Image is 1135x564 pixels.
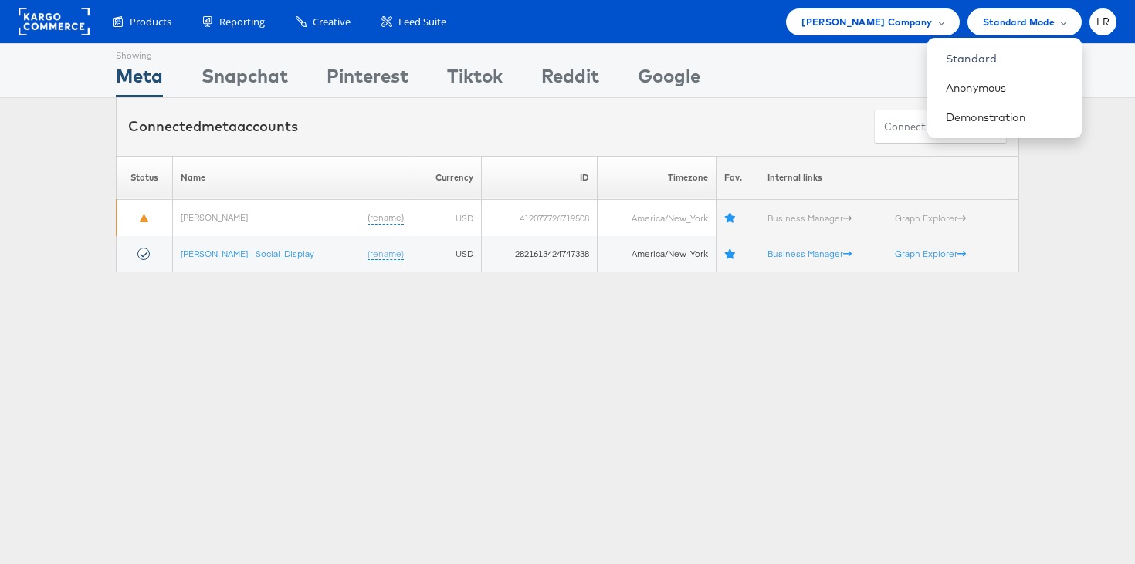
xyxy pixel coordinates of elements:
[801,14,932,30] span: [PERSON_NAME] Company
[767,212,852,224] a: Business Manager
[767,248,852,259] a: Business Manager
[116,44,163,62] div: Showing
[130,15,171,29] span: Products
[412,156,481,200] th: Currency
[983,14,1055,30] span: Standard Mode
[117,156,173,200] th: Status
[128,117,298,137] div: Connected accounts
[481,200,597,236] td: 412077726719508
[181,248,314,259] a: [PERSON_NAME] - Social_Display
[368,248,404,261] a: (rename)
[481,156,597,200] th: ID
[202,62,288,97] div: Snapchat
[313,15,351,29] span: Creative
[447,62,503,97] div: Tiktok
[481,236,597,272] td: 2821613424747338
[327,62,408,97] div: Pinterest
[368,211,404,225] a: (rename)
[412,236,481,272] td: USD
[412,200,481,236] td: USD
[541,62,599,97] div: Reddit
[598,200,717,236] td: America/New_York
[946,110,1069,125] a: Demonstration
[638,62,700,97] div: Google
[598,236,717,272] td: America/New_York
[926,120,951,134] span: meta
[181,211,248,223] a: [PERSON_NAME]
[874,110,1007,144] button: ConnectmetaAccounts
[116,62,163,97] div: Meta
[173,156,412,200] th: Name
[398,15,446,29] span: Feed Suite
[598,156,717,200] th: Timezone
[219,15,265,29] span: Reporting
[1096,17,1110,27] span: LR
[946,80,1069,96] a: Anonymous
[895,248,966,259] a: Graph Explorer
[202,117,237,135] span: meta
[895,212,966,224] a: Graph Explorer
[946,51,1069,66] a: Standard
